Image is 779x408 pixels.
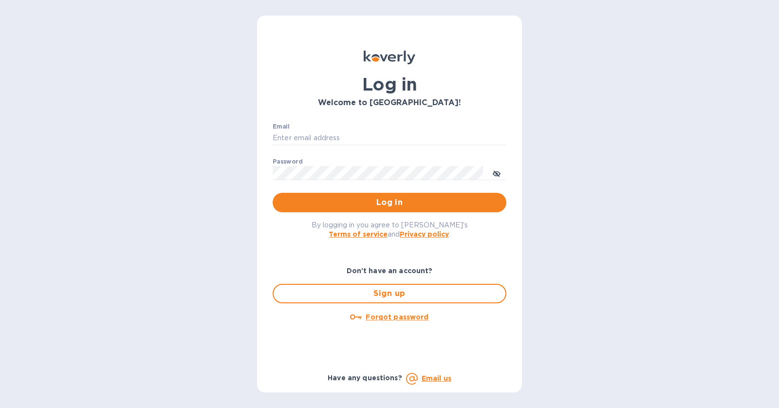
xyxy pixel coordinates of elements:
b: Don't have an account? [347,267,433,275]
img: Koverly [364,51,415,64]
button: Log in [273,193,506,212]
label: Password [273,159,302,165]
span: Sign up [281,288,498,299]
span: By logging in you agree to [PERSON_NAME]'s and . [312,221,468,238]
input: Enter email address [273,131,506,146]
b: Have any questions? [328,374,402,382]
button: toggle password visibility [487,163,506,183]
label: Email [273,124,290,130]
span: Log in [280,197,499,208]
a: Email us [422,374,451,382]
h3: Welcome to [GEOGRAPHIC_DATA]! [273,98,506,108]
button: Sign up [273,284,506,303]
h1: Log in [273,74,506,94]
a: Privacy policy [400,230,449,238]
a: Terms of service [329,230,388,238]
u: Forgot password [366,313,428,321]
